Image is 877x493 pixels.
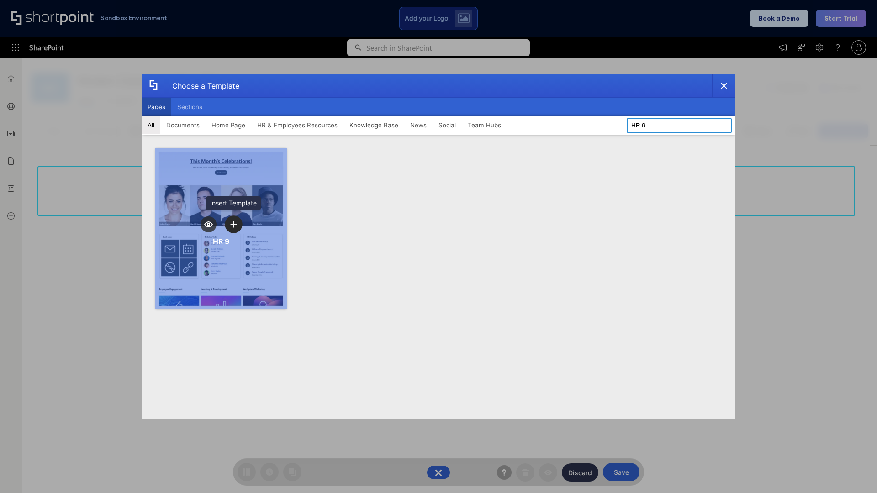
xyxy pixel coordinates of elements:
[165,74,239,97] div: Choose a Template
[142,98,171,116] button: Pages
[433,116,462,134] button: Social
[462,116,507,134] button: Team Hubs
[404,116,433,134] button: News
[627,118,732,133] input: Search
[160,116,206,134] button: Documents
[251,116,343,134] button: HR & Employees Resources
[206,116,251,134] button: Home Page
[142,74,735,419] div: template selector
[213,237,229,246] div: HR 9
[343,116,404,134] button: Knowledge Base
[171,98,208,116] button: Sections
[831,449,877,493] iframe: Chat Widget
[142,116,160,134] button: All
